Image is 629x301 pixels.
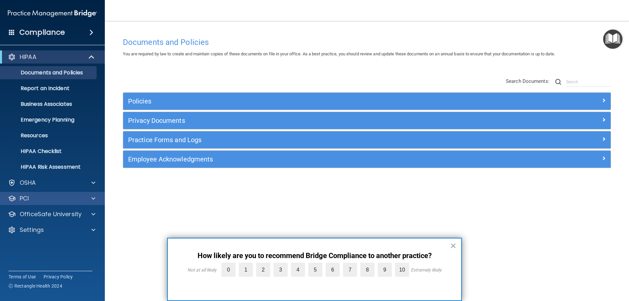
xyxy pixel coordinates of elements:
[378,263,392,277] label: 9
[20,195,29,202] p: PCI
[603,29,622,49] button: Open Resource Center
[256,263,270,277] label: 2
[450,240,456,251] button: Close
[506,78,549,84] span: Search Documents:
[221,263,236,277] label: 0
[20,179,36,187] p: OSHA
[4,132,94,139] p: Resources
[395,263,409,277] label: 10
[128,117,484,124] h5: Privacy Documents
[4,148,94,155] p: HIPAA Checklist
[128,136,484,143] h5: Practice Forms and Logs
[343,263,357,277] label: 7
[8,7,97,20] img: PMB logo
[9,283,62,289] span: Ⓒ Rectangle Health 2024
[516,254,621,281] iframe: Drift Widget Chat Controller
[187,267,217,273] div: Not at all likely
[555,79,561,85] img: ic-search.3b580494.png
[566,77,611,87] input: Search
[9,273,36,280] a: Terms of Use
[411,267,442,273] div: Extremely likely
[20,210,82,218] p: OfficeSafe University
[4,69,94,76] p: Documents and Policies
[20,53,36,61] p: HIPAA
[20,226,44,234] p: Settings
[4,164,94,170] p: HIPAA Risk Assessment
[308,263,322,277] label: 5
[291,263,305,277] label: 4
[123,51,555,56] span: You are required by law to create and maintain copies of these documents on file in your office. ...
[326,263,340,277] label: 6
[123,38,611,47] h4: Documents and Policies
[274,263,288,277] label: 3
[239,263,253,277] label: 1
[128,156,484,163] h5: Employee Acknowledgments
[360,263,374,277] label: 8
[181,252,448,260] p: How likely are you to recommend Bridge Compliance to another practice?
[128,98,484,105] h5: Policies
[4,85,94,92] p: Report an Incident
[44,273,73,280] a: Privacy Policy
[19,28,65,37] h4: Compliance
[4,101,94,107] p: Business Associates
[4,117,94,123] p: Emergency Planning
